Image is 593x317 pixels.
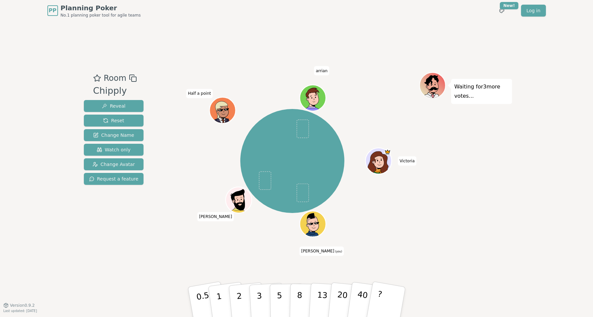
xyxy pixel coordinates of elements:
[334,250,342,253] span: (you)
[3,309,37,313] span: Last updated: [DATE]
[186,89,213,98] span: Click to change your name
[500,2,519,9] div: New!
[84,100,144,112] button: Reveal
[84,115,144,127] button: Reset
[93,84,137,98] div: Chipply
[197,212,234,221] span: Click to change your name
[314,66,329,75] span: Click to change your name
[84,144,144,156] button: Watch only
[521,5,546,17] a: Log in
[104,72,126,84] span: Room
[102,103,125,109] span: Reveal
[89,176,139,182] span: Request a feature
[496,5,508,17] button: New!
[93,72,101,84] button: Add as favourite
[10,303,35,308] span: Version 0.9.2
[97,146,131,153] span: Watch only
[301,212,325,236] button: Click to change your avatar
[84,129,144,141] button: Change Name
[384,149,391,155] span: Victoria is the host
[103,117,124,124] span: Reset
[93,132,134,138] span: Change Name
[92,161,135,168] span: Change Avatar
[84,158,144,170] button: Change Avatar
[454,82,509,101] p: Waiting for 3 more votes...
[61,3,141,13] span: Planning Poker
[84,173,144,185] button: Request a feature
[398,156,417,166] span: Click to change your name
[61,13,141,18] span: No.1 planning poker tool for agile teams
[3,303,35,308] button: Version0.9.2
[300,246,344,256] span: Click to change your name
[49,7,56,15] span: PP
[47,3,141,18] a: PPPlanning PokerNo.1 planning poker tool for agile teams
